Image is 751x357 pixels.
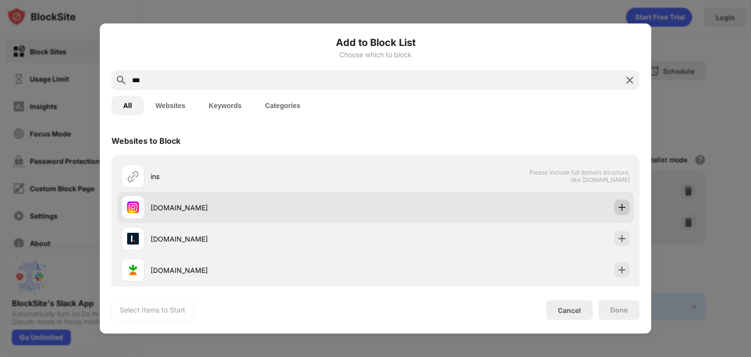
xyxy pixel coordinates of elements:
[151,202,375,213] div: [DOMAIN_NAME]
[610,306,628,314] div: Done
[127,233,139,245] img: favicons
[151,171,375,181] div: ins
[111,51,640,59] div: Choose which to block
[144,96,197,115] button: Websites
[111,35,640,50] h6: Add to Block List
[151,234,375,244] div: [DOMAIN_NAME]
[111,136,180,146] div: Websites to Block
[197,96,253,115] button: Keywords
[558,306,581,314] div: Cancel
[127,201,139,213] img: favicons
[120,305,185,315] div: Select Items to Start
[529,169,630,183] span: Please include full domain structure, like [DOMAIN_NAME]
[151,265,375,275] div: [DOMAIN_NAME]
[127,170,139,182] img: url.svg
[127,264,139,276] img: favicons
[115,74,127,86] img: search.svg
[111,96,144,115] button: All
[253,96,312,115] button: Categories
[624,74,636,86] img: search-close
